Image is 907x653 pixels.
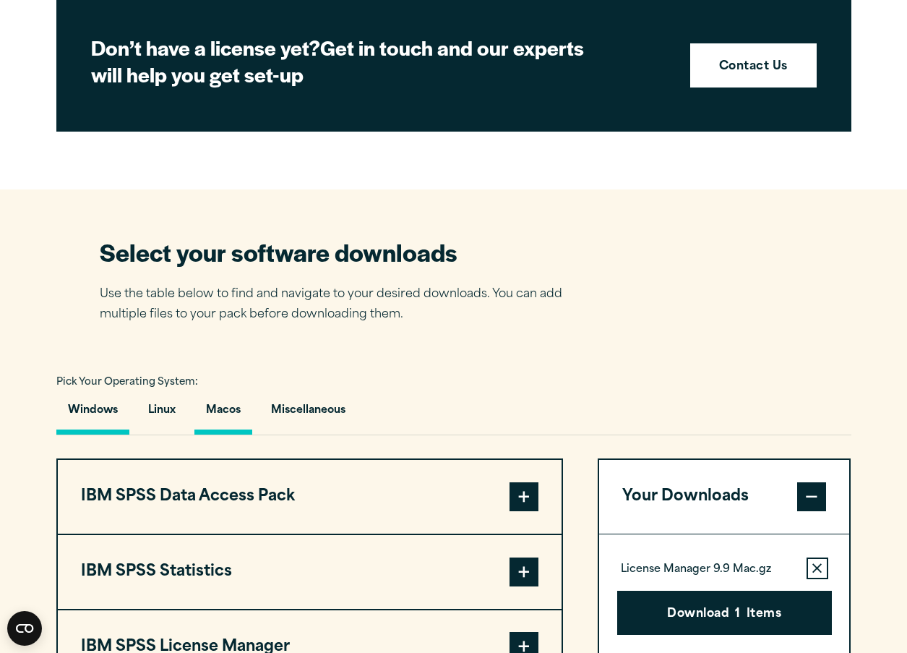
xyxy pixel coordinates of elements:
span: 1 [735,605,740,624]
button: IBM SPSS Statistics [58,535,562,609]
button: Download1Items [617,591,832,636]
strong: Contact Us [719,58,788,77]
button: IBM SPSS Data Access Pack [58,460,562,534]
strong: Don’t have a license yet? [91,33,320,61]
span: Pick Your Operating System: [56,377,198,387]
button: Your Downloads [599,460,850,534]
h2: Select your software downloads [100,236,584,268]
button: Miscellaneous [259,393,357,435]
button: Open CMP widget [7,611,42,646]
button: Linux [137,393,187,435]
p: Use the table below to find and navigate to your desired downloads. You can add multiple files to... [100,284,584,326]
p: License Manager 9.9 Mac.gz [621,563,771,577]
a: Contact Us [690,43,817,88]
button: Macos [194,393,252,435]
h2: Get in touch and our experts will help you get set-up [91,34,597,88]
button: Windows [56,393,129,435]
